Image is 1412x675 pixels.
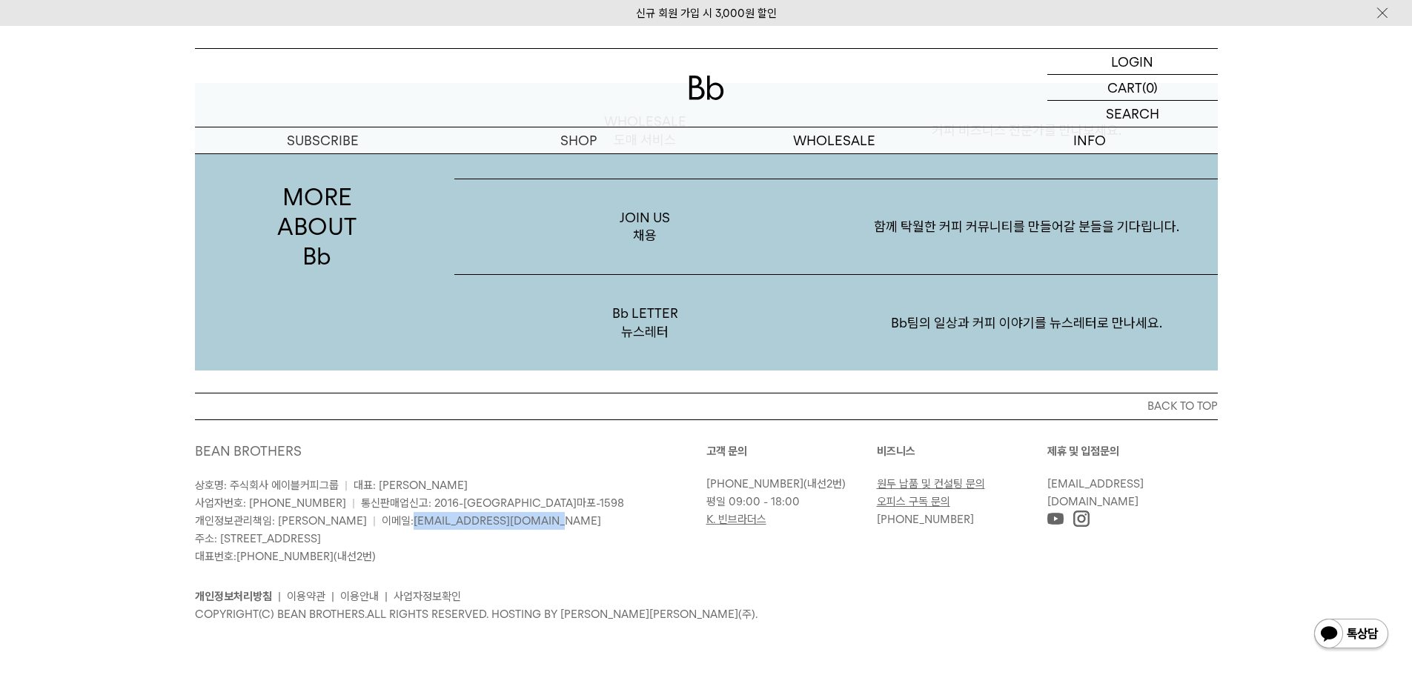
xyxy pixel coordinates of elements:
[236,550,334,563] a: [PHONE_NUMBER]
[414,514,601,528] a: [EMAIL_ADDRESS][DOMAIN_NAME]
[195,83,440,370] p: MORE ABOUT Bb
[706,477,803,491] a: [PHONE_NUMBER]
[877,495,950,508] a: 오피스 구독 문의
[382,514,601,528] span: 이메일:
[1107,75,1142,100] p: CART
[195,479,339,492] span: 상호명: 주식회사 에이블커피그룹
[287,590,325,603] a: 이용약관
[195,550,376,563] span: 대표번호: (내선2번)
[706,127,962,153] p: WHOLESALE
[706,493,869,511] p: 평일 09:00 - 18:00
[195,443,302,459] a: BEAN BROTHERS
[706,475,869,493] p: (내선2번)
[195,514,367,528] span: 개인정보관리책임: [PERSON_NAME]
[706,442,877,460] p: 고객 문의
[195,496,346,510] span: 사업자번호: [PHONE_NUMBER]
[1313,617,1390,653] img: 카카오톡 채널 1:1 채팅 버튼
[394,590,461,603] a: 사업자정보확인
[1047,477,1144,508] a: [EMAIL_ADDRESS][DOMAIN_NAME]
[636,7,777,20] a: 신규 회원 가입 시 3,000원 할인
[195,590,272,603] a: 개인정보처리방침
[1111,49,1153,74] p: LOGIN
[1047,442,1218,460] p: 제휴 및 입점문의
[352,496,355,510] span: |
[345,479,348,492] span: |
[354,479,468,492] span: 대표: [PERSON_NAME]
[706,513,766,526] a: K. 빈브라더스
[836,188,1218,265] p: 함께 탁월한 커피 커뮤니티를 만들어갈 분들을 기다립니다.
[836,285,1218,362] p: Bb팀의 일상과 커피 이야기를 뉴스레터로 만나세요.
[689,76,724,100] img: 로고
[454,275,1218,370] a: Bb LETTER뉴스레터 Bb팀의 일상과 커피 이야기를 뉴스레터로 만나세요.
[454,275,836,370] p: Bb LETTER 뉴스레터
[373,514,376,528] span: |
[1047,49,1218,75] a: LOGIN
[451,127,706,153] a: SHOP
[385,588,388,605] li: |
[454,179,836,275] p: JOIN US 채용
[962,127,1218,153] p: INFO
[195,127,451,153] a: SUBSCRIBE
[1142,75,1158,100] p: (0)
[877,442,1047,460] p: 비즈니스
[361,496,624,510] span: 통신판매업신고: 2016-[GEOGRAPHIC_DATA]마포-1598
[195,605,1218,623] p: COPYRIGHT(C) BEAN BROTHERS. ALL RIGHTS RESERVED. HOSTING BY [PERSON_NAME][PERSON_NAME](주).
[877,513,974,526] a: [PHONE_NUMBER]
[331,588,334,605] li: |
[454,179,1218,276] a: JOIN US채용 함께 탁월한 커피 커뮤니티를 만들어갈 분들을 기다립니다.
[278,588,281,605] li: |
[195,393,1218,419] button: BACK TO TOP
[340,590,379,603] a: 이용안내
[877,477,985,491] a: 원두 납품 및 컨설팅 문의
[1047,75,1218,101] a: CART (0)
[195,532,321,545] span: 주소: [STREET_ADDRESS]
[1106,101,1159,127] p: SEARCH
